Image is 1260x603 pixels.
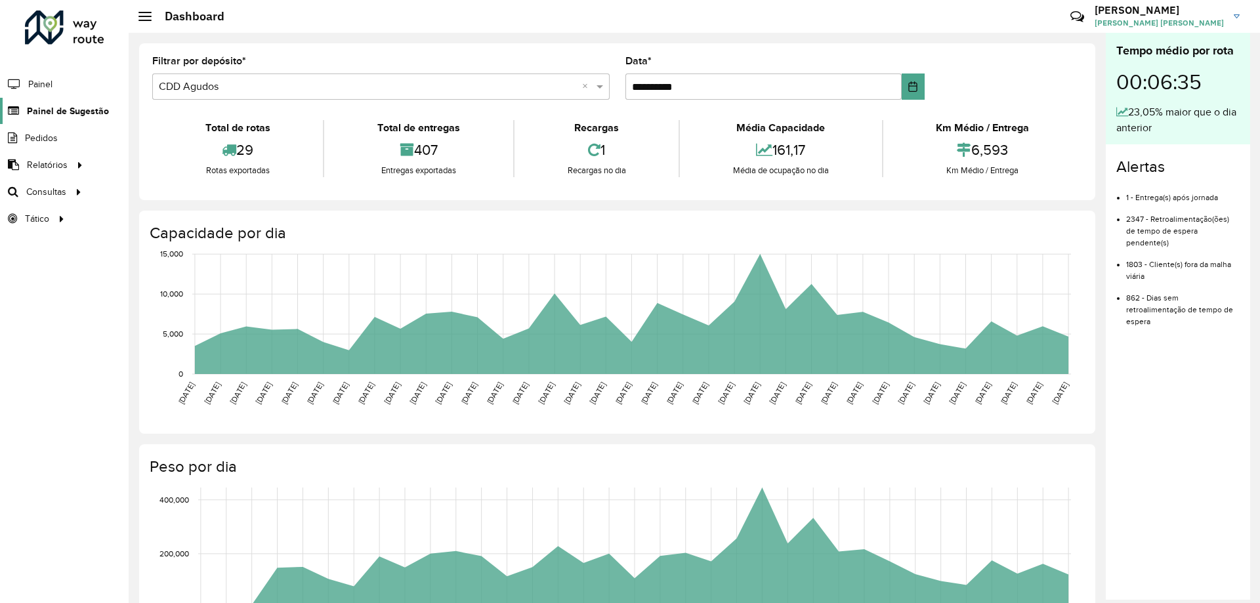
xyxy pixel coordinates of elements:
div: Rotas exportadas [156,164,320,177]
h3: [PERSON_NAME] [1095,4,1224,16]
div: Km Médio / Entrega [887,164,1079,177]
text: 400,000 [159,495,189,504]
text: [DATE] [1051,381,1070,405]
div: Recargas [518,120,675,136]
text: [DATE] [973,381,992,405]
div: 6,593 [887,136,1079,164]
text: [DATE] [331,381,350,405]
span: [PERSON_NAME] [PERSON_NAME] [1095,17,1224,29]
text: [DATE] [356,381,375,405]
text: 200,000 [159,549,189,558]
span: Pedidos [25,131,58,145]
text: [DATE] [280,381,299,405]
text: [DATE] [793,381,812,405]
div: Média Capacidade [683,120,878,136]
text: [DATE] [434,381,453,405]
text: [DATE] [562,381,581,405]
text: 15,000 [160,249,183,258]
text: [DATE] [408,381,427,405]
div: Entregas exportadas [327,164,509,177]
text: [DATE] [177,381,196,405]
text: [DATE] [511,381,530,405]
text: [DATE] [537,381,556,405]
div: Total de entregas [327,120,509,136]
li: 1 - Entrega(s) após jornada [1126,182,1240,203]
label: Filtrar por depósito [152,53,246,69]
text: [DATE] [203,381,222,405]
div: Km Médio / Entrega [887,120,1079,136]
div: Recargas no dia [518,164,675,177]
text: [DATE] [459,381,478,405]
span: Clear all [582,79,593,94]
div: 1 [518,136,675,164]
span: Tático [25,212,49,226]
text: 5,000 [163,329,183,338]
a: Contato Rápido [1063,3,1091,31]
text: [DATE] [665,381,684,405]
li: 862 - Dias sem retroalimentação de tempo de espera [1126,282,1240,327]
span: Painel [28,77,52,91]
text: 0 [178,369,183,378]
text: [DATE] [845,381,864,405]
text: [DATE] [768,381,787,405]
text: [DATE] [254,381,273,405]
text: [DATE] [588,381,607,405]
h4: Peso por dia [150,457,1082,476]
text: [DATE] [614,381,633,405]
li: 1803 - Cliente(s) fora da malha viária [1126,249,1240,282]
text: [DATE] [485,381,504,405]
text: [DATE] [896,381,915,405]
div: 23,05% maior que o dia anterior [1116,104,1240,136]
div: 00:06:35 [1116,60,1240,104]
text: [DATE] [228,381,247,405]
h4: Alertas [1116,157,1240,177]
button: Choose Date [902,73,925,100]
text: [DATE] [742,381,761,405]
span: Consultas [26,185,66,199]
span: Painel de Sugestão [27,104,109,118]
text: [DATE] [819,381,838,405]
h2: Dashboard [152,9,224,24]
text: [DATE] [870,381,889,405]
text: [DATE] [1024,381,1043,405]
text: [DATE] [999,381,1018,405]
div: Total de rotas [156,120,320,136]
text: [DATE] [305,381,324,405]
text: [DATE] [717,381,736,405]
div: 407 [327,136,509,164]
li: 2347 - Retroalimentação(ões) de tempo de espera pendente(s) [1126,203,1240,249]
text: 10,000 [160,289,183,298]
text: [DATE] [922,381,941,405]
div: 161,17 [683,136,878,164]
text: [DATE] [690,381,709,405]
span: Relatórios [27,158,68,172]
div: 29 [156,136,320,164]
text: [DATE] [383,381,402,405]
label: Data [625,53,652,69]
div: Tempo médio por rota [1116,42,1240,60]
div: Média de ocupação no dia [683,164,878,177]
text: [DATE] [948,381,967,405]
h4: Capacidade por dia [150,224,1082,243]
text: [DATE] [639,381,658,405]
